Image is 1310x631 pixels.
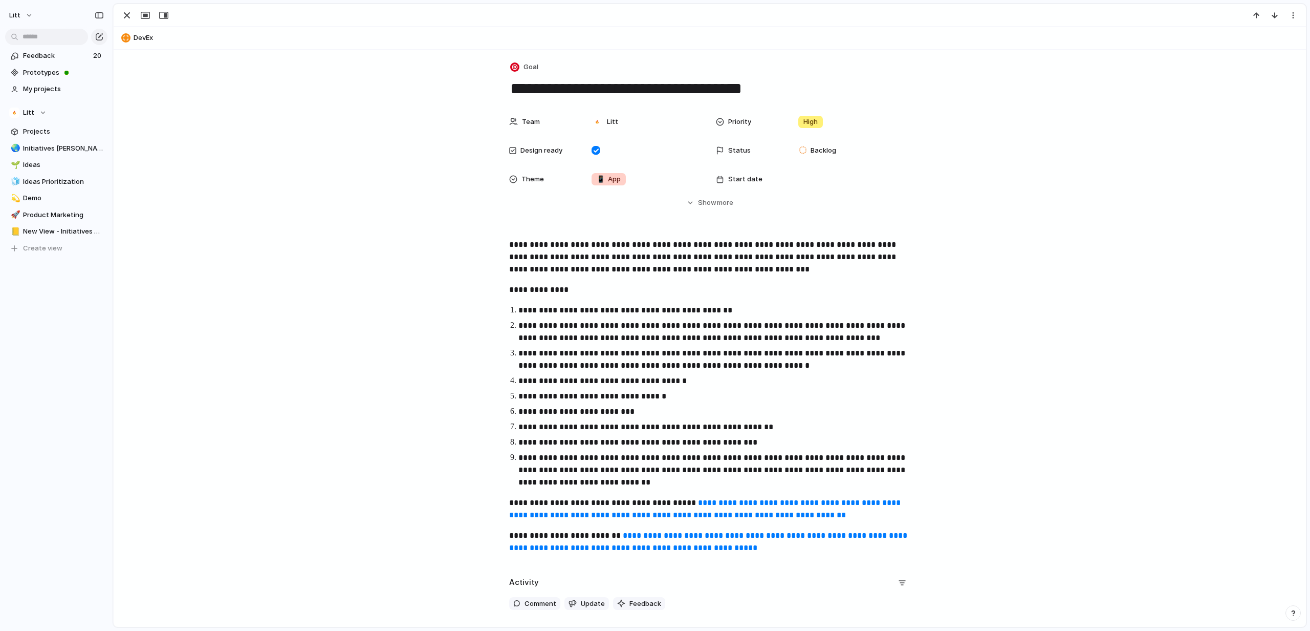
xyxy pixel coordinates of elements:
span: My projects [23,84,104,94]
button: 💫 [9,193,19,203]
span: Feedback [23,51,90,61]
div: 💫 [11,193,18,204]
span: Product Marketing [23,210,104,220]
span: App [597,174,621,184]
span: DevEx [134,33,1301,43]
button: Update [564,597,609,611]
a: 📒New View - Initiatives and Goals [5,224,107,239]
span: Team [522,117,540,127]
button: Comment [509,597,560,611]
a: Projects [5,124,107,139]
a: 🌏Initiatives [PERSON_NAME] [5,141,107,156]
span: Show [698,198,716,208]
a: 💫Demo [5,191,107,206]
button: 🚀 [9,210,19,220]
span: Prototypes [23,68,104,78]
button: Litt [5,105,107,120]
span: Priority [728,117,751,127]
span: Litt [607,117,618,127]
span: Start date [728,174,762,184]
a: Prototypes [5,65,107,80]
button: Goal [508,60,541,75]
a: My projects [5,81,107,97]
div: 🚀 [11,209,18,221]
span: Litt [9,10,20,20]
div: 🧊 [11,176,18,187]
span: Status [728,145,751,156]
a: 🚀Product Marketing [5,207,107,223]
span: Create view [23,243,62,254]
span: Design ready [520,145,562,156]
span: High [803,117,818,127]
span: more [717,198,733,208]
a: Feedback20 [5,48,107,64]
span: Demo [23,193,104,203]
div: 🌱 [11,159,18,171]
a: 🌱Ideas [5,157,107,173]
div: 🌏 [11,142,18,154]
span: Ideas [23,160,104,170]
button: 🧊 [9,177,19,187]
button: Feedback [613,597,665,611]
span: Backlog [811,145,836,156]
span: Litt [23,108,34,118]
span: 📱 [597,175,605,183]
button: 🌱 [9,160,19,170]
span: Goal [523,62,538,72]
h2: Activity [509,577,539,588]
button: 🌏 [9,143,19,154]
button: 📒 [9,226,19,237]
span: Projects [23,127,104,137]
span: Ideas Prioritization [23,177,104,187]
a: 🧊Ideas Prioritization [5,174,107,190]
button: Litt [5,7,38,24]
button: DevEx [118,30,1301,46]
span: 20 [93,51,103,61]
span: New View - Initiatives and Goals [23,226,104,237]
button: Create view [5,241,107,256]
span: Update [581,599,605,609]
div: 📒 [11,226,18,238]
span: Theme [521,174,544,184]
button: Showmore [509,194,910,212]
span: Feedback [629,599,661,609]
span: Comment [525,599,556,609]
span: Initiatives [PERSON_NAME] [23,143,104,154]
